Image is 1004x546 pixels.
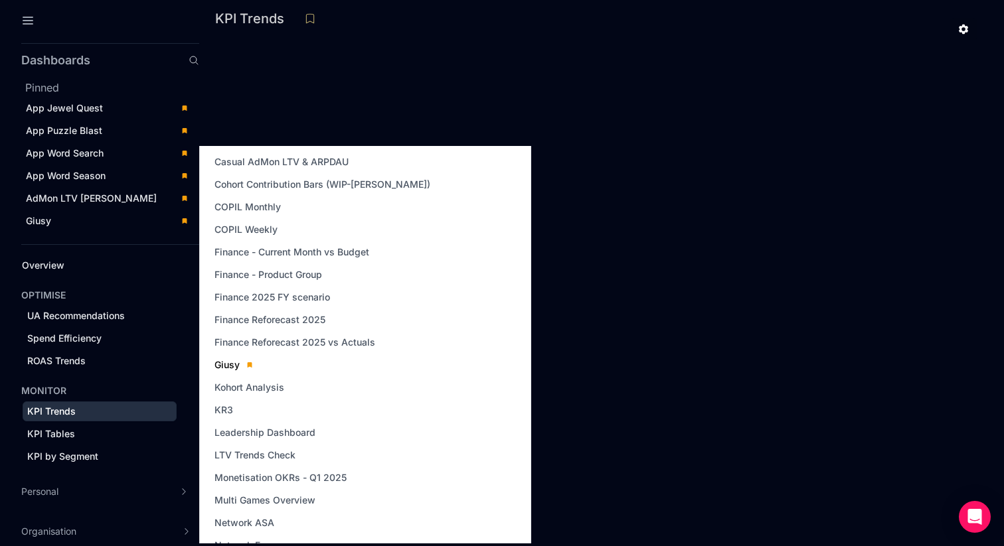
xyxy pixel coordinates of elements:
[214,178,430,191] span: Cohort Contribution Bars (WIP-[PERSON_NAME])
[214,268,322,281] span: Finance - Product Group
[210,491,319,510] a: Multi Games Overview
[214,200,281,214] span: COPIL Monthly
[27,428,75,439] span: KPI Tables
[210,175,434,194] a: Cohort Contribution Bars (WIP-[PERSON_NAME])
[21,54,90,66] h2: Dashboards
[210,401,237,419] a: KR3
[26,192,157,204] span: AdMon LTV [PERSON_NAME]
[214,245,369,259] span: Finance - Current Month vs Budget
[214,155,349,169] span: Casual AdMon LTV & ARPDAU
[23,351,177,371] a: ROAS Trends
[21,289,66,302] h4: OPTIMISE
[26,215,51,226] span: Giusy
[26,125,102,136] span: App Puzzle Blast
[214,516,274,529] span: Network ASA
[23,401,177,421] a: KPI Trends
[21,98,195,118] a: App Jewel Quest
[21,384,66,397] h4: MONITOR
[214,291,330,304] span: Finance 2025 FY scenario
[23,446,177,466] a: KPI by Segment
[23,424,177,444] a: KPI Tables
[21,525,76,538] span: Organisation
[17,255,177,275] a: Overview
[214,223,278,236] span: COPIL Weekly
[215,12,292,25] h3: KPI Trends
[27,450,98,462] span: KPI by Segment
[26,170,106,181] span: App Word Season
[210,356,257,374] a: Giusy
[214,494,315,507] span: Multi Games Overview
[21,166,195,186] a: App Word Season
[210,513,278,532] a: Network ASA
[21,121,195,141] a: App Puzzle Blast
[23,306,177,326] a: UA Recommendations
[210,310,329,329] a: Finance Reforecast 2025
[22,259,64,271] span: Overview
[210,468,351,487] a: Monetisation OKRs - Q1 2025
[210,378,288,397] a: Kohort Analysis
[21,211,195,231] a: Giusy
[214,471,347,484] span: Monetisation OKRs - Q1 2025
[21,188,195,208] a: AdMon LTV [PERSON_NAME]
[214,381,284,394] span: Kohort Analysis
[214,448,295,462] span: LTV Trends Check
[21,485,58,498] span: Personal
[25,80,199,96] h2: Pinned
[959,501,991,533] div: Open Intercom Messenger
[210,288,334,307] a: Finance 2025 FY scenario
[214,426,315,439] span: Leadership Dashboard
[210,153,353,171] a: Casual AdMon LTV & ARPDAU
[210,333,379,352] a: Finance Reforecast 2025 vs Actuals
[210,198,285,216] a: COPIL Monthly
[214,358,240,372] span: Giusy
[210,220,282,239] a: COPIL Weekly
[26,102,103,113] span: App Jewel Quest
[21,143,195,163] a: App Word Search
[23,328,177,348] a: Spend Efficiency
[214,336,375,349] span: Finance Reforecast 2025 vs Actuals
[210,423,319,442] a: Leadership Dashboard
[214,403,233,417] span: KR3
[210,265,326,284] a: Finance - Product Group
[27,355,86,366] span: ROAS Trends
[26,147,104,159] span: App Word Search
[27,332,102,344] span: Spend Efficiency
[27,405,76,417] span: KPI Trends
[210,446,299,464] a: LTV Trends Check
[214,313,325,326] span: Finance Reforecast 2025
[27,310,125,321] span: UA Recommendations
[210,243,373,261] a: Finance - Current Month vs Budget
